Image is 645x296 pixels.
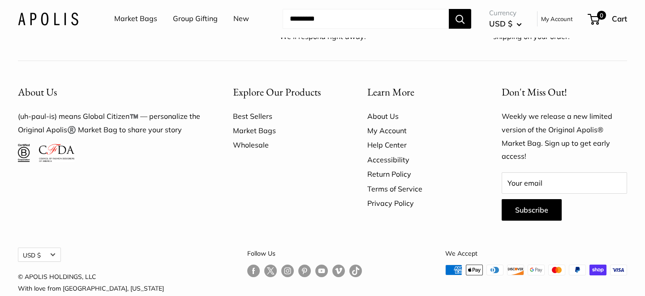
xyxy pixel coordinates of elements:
[233,109,336,123] a: Best Sellers
[114,12,157,26] a: Market Bags
[233,85,321,99] span: Explore Our Products
[489,17,522,31] button: USD $
[298,265,311,278] a: Follow us on Pinterest
[233,138,336,152] a: Wholesale
[502,110,627,164] p: Weekly we release a new limited version of the Original Apolis® Market Bag. Sign up to get early ...
[367,138,470,152] a: Help Center
[18,83,202,101] button: About Us
[283,9,449,29] input: Search...
[502,199,562,221] button: Subscribe
[589,12,627,26] a: 0 Cart
[18,271,164,294] p: © APOLIS HOLDINGS, LLC With love from [GEOGRAPHIC_DATA], [US_STATE]
[489,7,522,19] span: Currency
[332,265,345,278] a: Follow us on Vimeo
[247,248,362,259] p: Follow Us
[281,265,294,278] a: Follow us on Instagram
[367,85,414,99] span: Learn More
[264,265,277,281] a: Follow us on Twitter
[39,144,74,162] img: Council of Fashion Designers of America Member
[445,248,627,259] p: We Accept
[18,144,30,162] img: Certified B Corporation
[541,13,573,24] a: My Account
[315,265,328,278] a: Follow us on YouTube
[367,123,470,138] a: My Account
[247,265,260,278] a: Follow us on Facebook
[502,83,627,101] p: Don't Miss Out!
[233,83,336,101] button: Explore Our Products
[233,12,249,26] a: New
[367,109,470,123] a: About Us
[612,14,627,23] span: Cart
[367,196,470,210] a: Privacy Policy
[489,19,512,28] span: USD $
[349,265,362,278] a: Follow us on Tumblr
[233,123,336,138] a: Market Bags
[597,11,606,20] span: 0
[18,85,57,99] span: About Us
[367,152,470,167] a: Accessibility
[367,182,470,196] a: Terms of Service
[449,9,471,29] button: Search
[367,167,470,181] a: Return Policy
[18,248,61,262] button: USD $
[18,12,78,25] img: Apolis
[18,110,202,137] p: (uh-paul-is) means Global Citizen™️ — personalize the Original Apolis®️ Market Bag to share your ...
[173,12,218,26] a: Group Gifting
[367,83,470,101] button: Learn More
